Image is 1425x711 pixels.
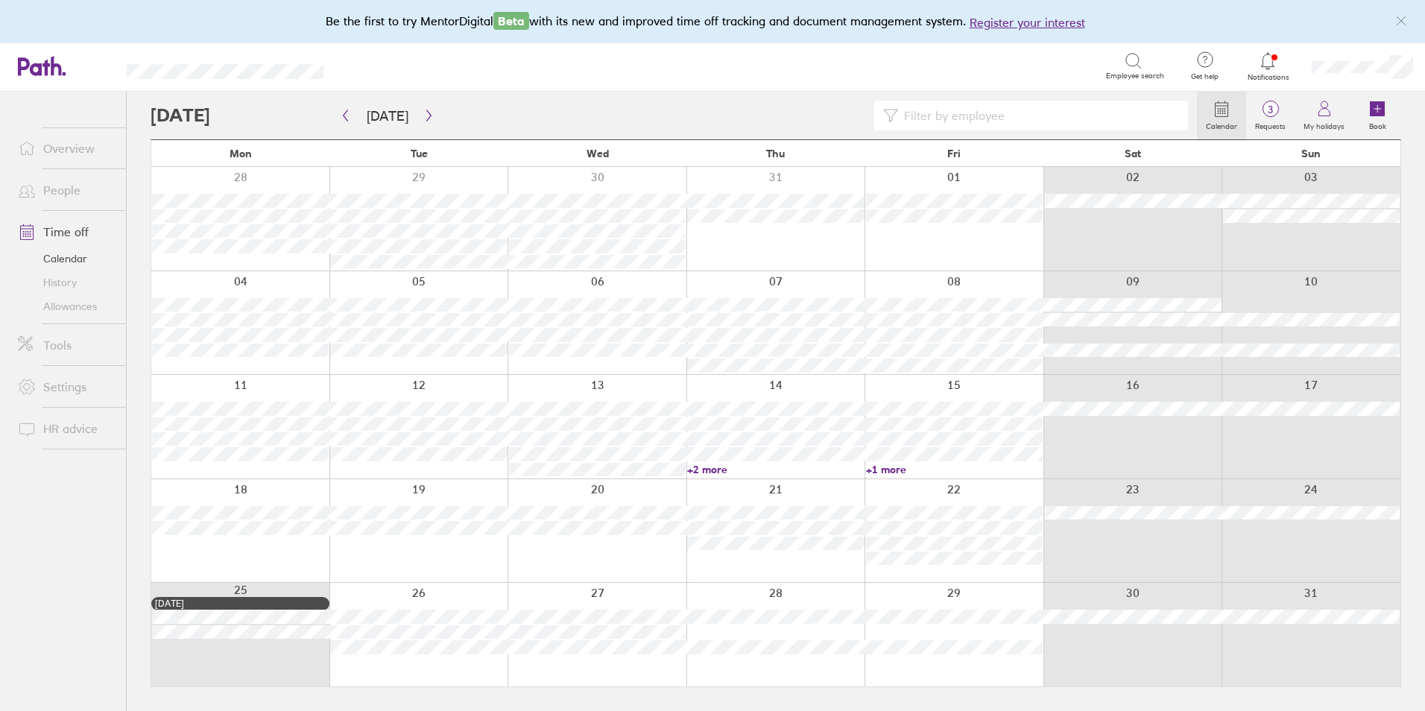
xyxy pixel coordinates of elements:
a: History [6,271,126,294]
span: Get help [1181,72,1229,81]
span: Fri [947,148,961,159]
span: Tue [411,148,428,159]
a: 3Requests [1246,92,1295,139]
a: Book [1353,92,1401,139]
button: Register your interest [970,13,1085,31]
label: My holidays [1295,118,1353,131]
a: +2 more [687,463,864,476]
a: Notifications [1244,51,1292,82]
a: Time off [6,217,126,247]
a: Overview [6,133,126,163]
label: Requests [1246,118,1295,131]
a: Calendar [6,247,126,271]
span: Sun [1301,148,1321,159]
a: People [6,175,126,205]
a: HR advice [6,414,126,443]
label: Book [1360,118,1395,131]
div: Search [364,59,402,72]
span: Sat [1125,148,1141,159]
span: Notifications [1244,73,1292,82]
a: Calendar [1197,92,1246,139]
span: 3 [1246,104,1295,116]
span: Employee search [1106,72,1164,80]
span: Beta [493,12,529,30]
label: Calendar [1197,118,1246,131]
span: Wed [587,148,609,159]
div: Be the first to try MentorDigital with its new and improved time off tracking and document manage... [326,12,1100,31]
span: Mon [230,148,252,159]
a: Settings [6,372,126,402]
input: Filter by employee [898,101,1179,130]
a: Tools [6,330,126,360]
div: [DATE] [155,598,326,609]
button: [DATE] [355,104,420,128]
a: Allowances [6,294,126,318]
a: +1 more [866,463,1043,476]
a: My holidays [1295,92,1353,139]
span: Thu [766,148,785,159]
